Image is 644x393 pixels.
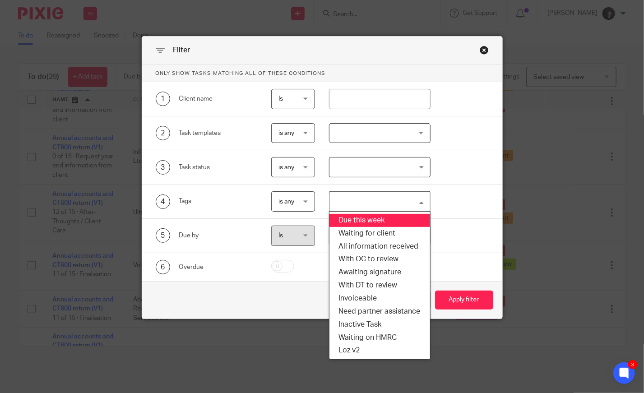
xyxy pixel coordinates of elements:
[480,46,489,55] div: Close this dialog window
[330,194,425,209] input: Search for option
[278,130,294,136] span: is any
[179,94,257,103] div: Client name
[329,214,430,227] li: Due this week
[329,318,430,331] li: Inactive Task
[329,240,430,253] li: All information received
[179,163,257,172] div: Task status
[329,305,430,318] li: Need partner assistance
[156,92,170,106] div: 1
[179,197,257,206] div: Tags
[330,159,425,175] input: Search for option
[435,291,493,310] button: Apply filter
[278,164,294,171] span: is any
[329,227,430,240] li: Waiting for client
[156,194,170,209] div: 4
[179,263,257,272] div: Overdue
[156,260,170,274] div: 6
[329,279,430,292] li: With DT to review
[329,344,430,357] li: Loz v2
[329,157,431,177] div: Search for option
[329,292,430,305] li: Invoiceable
[329,266,430,279] li: Awaiting signature
[156,126,170,140] div: 2
[173,46,190,54] span: Filter
[179,231,257,240] div: Due by
[278,199,294,205] span: is any
[628,360,637,369] div: 3
[179,129,257,138] div: Task templates
[278,96,283,102] span: Is
[156,160,170,175] div: 3
[329,191,431,212] div: Search for option
[142,65,502,82] p: Only show tasks matching all of these conditions
[329,331,430,344] li: Waiting on HMRC
[156,228,170,243] div: 5
[278,232,283,239] span: Is
[329,253,430,266] li: With OC to review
